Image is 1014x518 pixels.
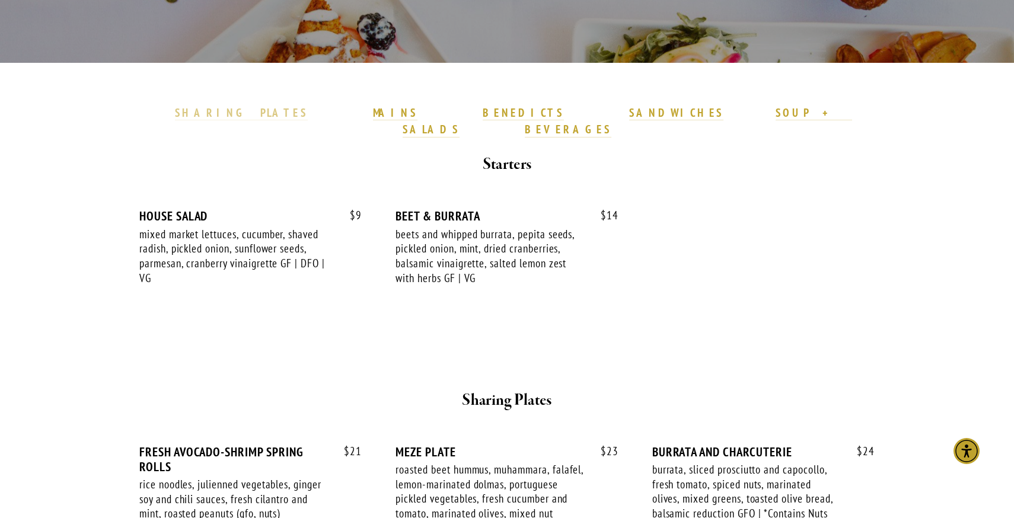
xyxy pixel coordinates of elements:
span: $ [601,208,607,222]
span: $ [857,444,863,458]
div: BEET & BURRATA [396,209,618,223]
a: BENEDICTS [483,105,565,121]
strong: MAINS [373,105,417,120]
a: MAINS [373,105,417,121]
span: 21 [332,445,362,458]
span: 23 [589,445,618,458]
strong: BEVERAGES [525,122,611,136]
a: BEVERAGES [525,122,611,138]
span: $ [601,444,607,458]
strong: Sharing Plates [462,390,551,411]
a: SHARING PLATES [175,105,308,121]
div: BURRATA AND CHARCUTERIE [652,445,875,459]
div: FRESH AVOCADO-SHRIMP SPRING ROLLS [139,445,362,474]
div: mixed market lettuces, cucumber, shaved radish, pickled onion, sunflower seeds, parmesan, cranber... [139,227,328,286]
div: Accessibility Menu [954,438,980,464]
strong: SANDWICHES [629,105,724,120]
a: SOUP + SALADS [403,105,852,138]
div: MEZE PLATE [396,445,618,459]
strong: BENEDICTS [483,105,565,120]
span: 9 [338,209,362,222]
span: $ [350,208,356,222]
div: beets and whipped burrata, pepita seeds, pickled onion, mint, dried cranberries, balsamic vinaigr... [396,227,584,286]
a: SANDWICHES [629,105,724,121]
span: 14 [589,209,618,222]
span: 24 [845,445,875,458]
div: HOUSE SALAD [139,209,362,223]
strong: SHARING PLATES [175,105,308,120]
strong: Starters [483,154,531,175]
span: $ [344,444,350,458]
